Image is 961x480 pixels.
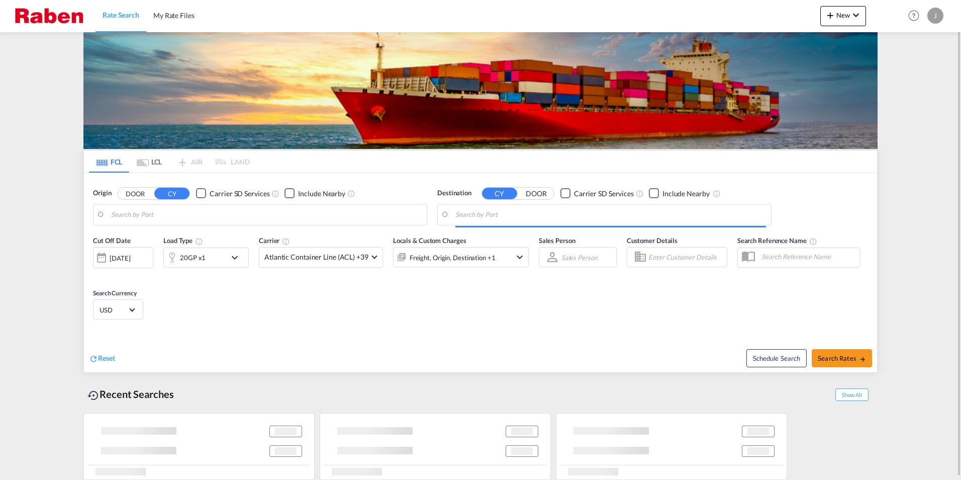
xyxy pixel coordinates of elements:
md-pagination-wrapper: Use the left and right arrow keys to navigate between tabs [89,150,250,173]
md-icon: The selected Trucker/Carrierwill be displayed in the rate results If the rates are from another f... [282,237,290,246]
img: 56a1822070ee11ef8af4bf29ef0a0da2.png [15,5,83,27]
button: icon-plus 400-fgNewicon-chevron-down [820,6,866,26]
div: [DATE] [93,247,153,268]
span: Show All [835,388,869,401]
div: Freight Origin Destination Factory Stuffing [410,251,496,265]
span: Cut Off Date [93,236,131,245]
md-icon: Unchecked: Ignores neighbouring ports when fetching rates.Checked : Includes neighbouring ports w... [347,190,355,198]
button: DOOR [519,188,554,199]
md-select: Sales Person [560,250,599,265]
md-checkbox: Checkbox No Ink [560,188,634,199]
span: Origin [93,188,111,198]
div: Carrier SD Services [574,189,634,199]
md-icon: Unchecked: Search for CY (Container Yard) services for all selected carriers.Checked : Search for... [636,190,644,198]
button: CY [154,188,189,199]
input: Enter Customer Details [648,250,724,265]
span: Reset [98,354,115,362]
md-icon: icon-chevron-down [229,252,246,264]
div: 20GP x1 [180,251,206,265]
div: Recent Searches [83,383,178,406]
button: Search Ratesicon-arrow-right [812,349,872,367]
span: Help [905,7,922,24]
input: Search by Port [455,207,766,222]
span: Rate Search [103,11,139,19]
md-checkbox: Checkbox No Ink [649,188,710,199]
md-tab-item: FCL [89,150,129,173]
md-icon: icon-information-outline [195,237,203,246]
span: Load Type [163,236,203,245]
md-icon: icon-backup-restore [87,389,100,402]
md-icon: icon-plus 400-fg [824,9,836,21]
span: My Rate Files [153,11,195,20]
div: Include Nearby [298,189,345,199]
button: Note: By default Schedule search will only considerorigin ports, destination ports and cut off da... [746,349,807,367]
md-icon: Unchecked: Search for CY (Container Yard) services for all selected carriers.Checked : Search for... [271,190,279,198]
button: DOOR [118,188,153,199]
div: Include Nearby [662,189,710,199]
span: Carrier [259,236,290,245]
md-checkbox: Checkbox No Ink [284,188,345,199]
md-icon: icon-chevron-down [514,251,526,263]
button: CY [482,188,517,199]
md-icon: Your search will be saved by the below given name [809,237,817,246]
input: Search by Port [111,207,422,222]
span: Search Reference Name [737,236,817,245]
div: Freight Origin Destination Factory Stuffingicon-chevron-down [393,247,529,267]
span: Locals & Custom Charges [393,236,466,245]
span: Customer Details [627,236,678,245]
md-tab-item: LCL [129,150,169,173]
input: Search Reference Name [756,249,860,264]
div: [DATE] [110,254,130,263]
span: USD [100,305,128,314]
md-select: Select Currency: $ USDUnited States Dollar [99,302,138,317]
span: Sales Person [539,236,575,245]
md-datepicker: Select [93,267,101,281]
div: Carrier SD Services [210,189,269,199]
span: New [824,11,862,19]
span: Search Currency [93,289,137,297]
img: LCL+%26+FCL+BACKGROUND.png [83,32,878,149]
md-icon: Unchecked: Ignores neighbouring ports when fetching rates.Checked : Includes neighbouring ports w... [713,190,721,198]
div: icon-refreshReset [89,353,115,364]
md-icon: icon-arrow-right [859,356,866,363]
div: 20GP x1icon-chevron-down [163,248,249,268]
md-icon: icon-chevron-down [850,9,862,21]
span: Destination [437,188,471,198]
div: Origin DOOR CY Checkbox No InkUnchecked: Search for CY (Container Yard) services for all selected... [84,173,877,372]
span: Atlantic Container Line (ACL) +39 [264,252,368,262]
md-checkbox: Checkbox No Ink [196,188,269,199]
span: Search Rates [818,354,866,362]
div: J [927,8,943,24]
div: Help [905,7,927,25]
md-icon: icon-refresh [89,354,98,363]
